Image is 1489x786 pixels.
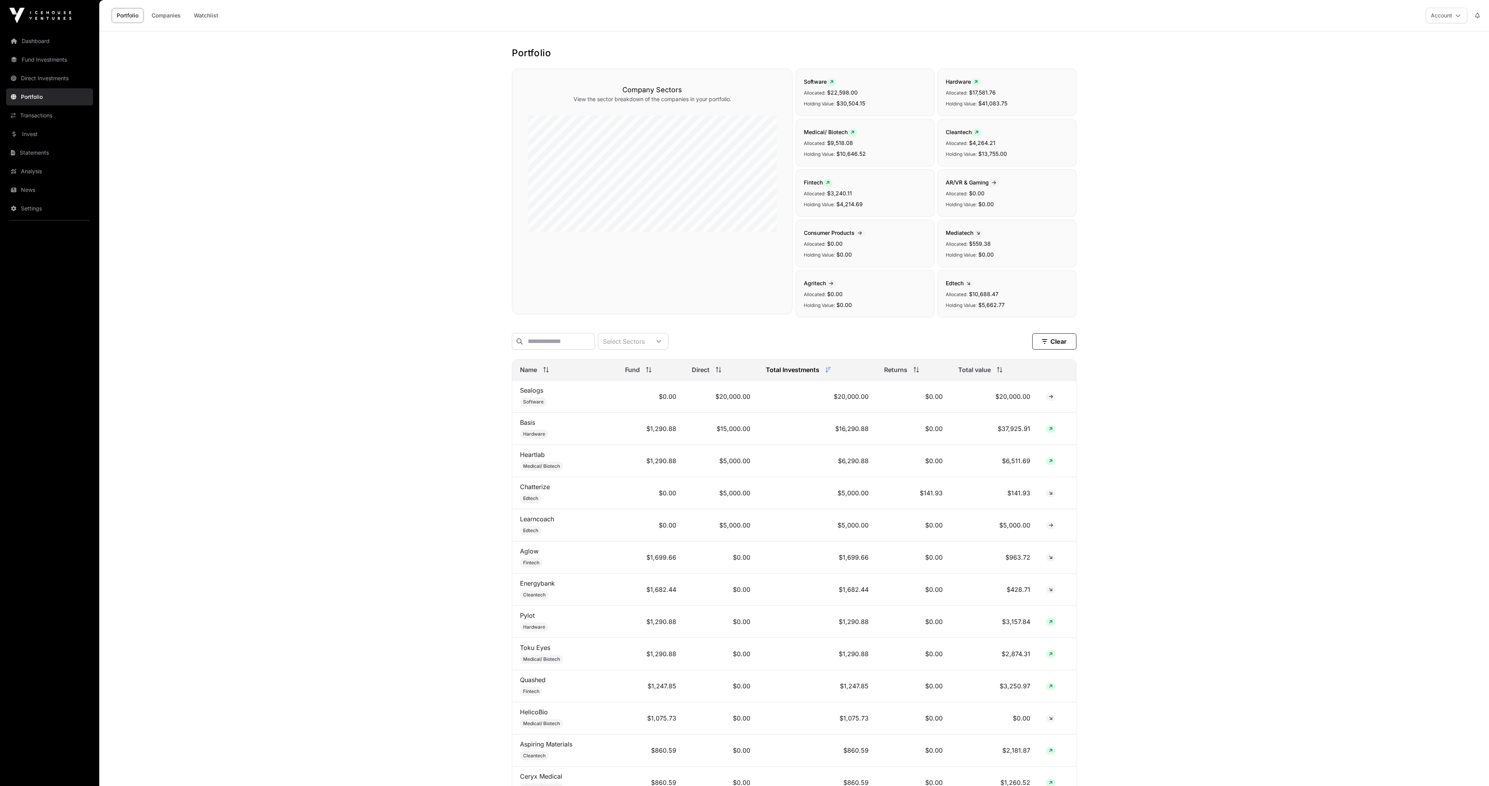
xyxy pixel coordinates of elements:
[520,772,562,780] a: Ceryx Medical
[758,541,876,574] td: $1,699.66
[6,70,93,87] a: Direct Investments
[6,126,93,143] a: Invest
[876,541,950,574] td: $0.00
[1032,333,1076,350] button: Clear
[804,252,835,258] span: Holding Value:
[758,574,876,606] td: $1,682.44
[684,574,758,606] td: $0.00
[804,302,835,308] span: Holding Value:
[520,740,572,748] a: Aspiring Materials
[6,200,93,217] a: Settings
[523,527,538,534] span: Edtech
[804,140,826,146] span: Allocated:
[804,90,826,96] span: Allocated:
[876,734,950,767] td: $0.00
[804,191,826,196] span: Allocated:
[946,78,981,85] span: Hardware
[950,606,1038,638] td: $3,157.84
[520,515,554,523] a: Learncoach
[946,252,977,258] span: Holding Value:
[876,670,950,702] td: $0.00
[946,129,981,135] span: Cleantech
[950,702,1038,734] td: $0.00
[617,541,684,574] td: $1,699.66
[827,291,843,297] span: $0.00
[946,241,967,247] span: Allocated:
[804,291,826,297] span: Allocated:
[512,47,1076,59] h1: Portfolio
[946,191,967,196] span: Allocated:
[946,302,977,308] span: Holding Value:
[827,89,858,96] span: $22,598.00
[9,8,71,23] img: Icehouse Ventures Logo
[520,419,535,426] a: Basis
[758,734,876,767] td: $860.59
[804,129,857,135] span: Medical/ Biotech
[884,365,907,374] span: Returns
[617,670,684,702] td: $1,247.85
[969,190,985,196] span: $0.00
[112,8,143,23] a: Portfolio
[520,547,539,555] a: Aglow
[617,413,684,445] td: $1,290.88
[598,333,649,349] div: Select Sectors
[617,381,684,413] td: $0.00
[684,381,758,413] td: $20,000.00
[950,509,1038,541] td: $5,000.00
[758,509,876,541] td: $5,000.00
[523,463,560,469] span: Medical/ Biotech
[876,606,950,638] td: $0.00
[684,702,758,734] td: $0.00
[758,606,876,638] td: $1,290.88
[684,541,758,574] td: $0.00
[969,89,996,96] span: $17,581.76
[684,477,758,509] td: $5,000.00
[758,477,876,509] td: $5,000.00
[617,606,684,638] td: $1,290.88
[617,509,684,541] td: $0.00
[946,291,967,297] span: Allocated:
[978,150,1007,157] span: $13,755.00
[523,495,538,502] span: Edtech
[523,624,545,630] span: Hardware
[684,413,758,445] td: $15,000.00
[804,151,835,157] span: Holding Value:
[684,638,758,670] td: $0.00
[978,100,1007,107] span: $41,083.75
[6,163,93,180] a: Analysis
[6,107,93,124] a: Transactions
[528,84,777,95] h3: Company Sectors
[969,240,991,247] span: $559.38
[978,201,994,207] span: $0.00
[617,445,684,477] td: $1,290.88
[950,413,1038,445] td: $37,925.91
[6,51,93,68] a: Fund Investments
[523,753,546,759] span: Cleantech
[520,644,550,652] a: Toku Eyes
[6,33,93,50] a: Dashboard
[827,190,852,196] span: $3,240.11
[946,101,977,107] span: Holding Value:
[836,100,865,107] span: $30,504.15
[836,251,852,258] span: $0.00
[836,150,866,157] span: $10,646.52
[6,88,93,105] a: Portfolio
[804,101,835,107] span: Holding Value:
[684,509,758,541] td: $5,000.00
[758,702,876,734] td: $1,075.73
[950,445,1038,477] td: $6,511.69
[876,381,950,413] td: $0.00
[758,413,876,445] td: $16,290.88
[950,670,1038,702] td: $3,250.97
[804,229,865,236] span: Consumer Products
[1450,749,1489,786] iframe: Chat Widget
[523,560,539,566] span: Fintech
[523,656,560,662] span: Medical/ Biotech
[523,720,560,727] span: Medical/ Biotech
[876,509,950,541] td: $0.00
[950,638,1038,670] td: $2,874.31
[684,606,758,638] td: $0.00
[946,90,967,96] span: Allocated:
[147,8,186,23] a: Companies
[804,78,836,85] span: Software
